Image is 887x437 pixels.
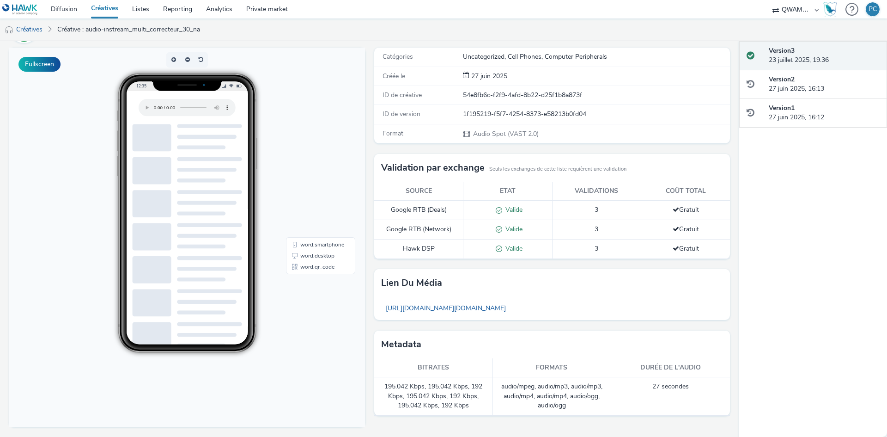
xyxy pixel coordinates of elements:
[463,52,729,62] div: Uncategorized, Cell Phones, Computer Peripherals
[463,182,553,201] th: Etat
[502,244,522,253] span: Valide
[595,244,598,253] span: 3
[769,75,880,94] div: 27 juin 2025, 16:13
[463,110,729,119] div: 1f195219-f5f7-4254-8373-e58213b0fd04
[611,358,730,377] th: Durée de l'audio
[279,191,344,203] li: word.smartphone
[2,4,38,15] img: undefined Logo
[769,104,880,123] div: 27 juin 2025, 16:12
[374,358,493,377] th: Bitrates
[383,129,403,138] span: Format
[291,216,325,222] span: word.qr_code
[381,276,442,290] h3: Lien du média
[374,220,463,240] td: Google RTB (Network)
[823,2,837,17] img: Hawk Academy
[493,377,612,415] td: audio/mpeg, audio/mp3, audio/mp3, audio/mp4, audio/mp4, audio/ogg, audio/ogg
[673,225,699,234] span: Gratuit
[127,36,137,41] span: 12:35
[374,239,463,259] td: Hawk DSP
[279,214,344,225] li: word.qr_code
[5,25,14,35] img: audio
[383,91,422,99] span: ID de créative
[374,201,463,220] td: Google RTB (Deals)
[611,377,730,415] td: 27 secondes
[552,182,641,201] th: Validations
[595,205,598,214] span: 3
[381,338,421,351] h3: Metadata
[291,205,325,211] span: word.desktop
[18,57,61,72] button: Fullscreen
[489,166,626,173] small: Seuls les exchanges de cette liste requièrent une validation
[381,161,485,175] h3: Validation par exchange
[374,182,463,201] th: Source
[823,2,841,17] a: Hawk Academy
[279,203,344,214] li: word.desktop
[53,18,205,41] a: Créative : audio-instream_multi_correcteur_30_na
[469,72,507,80] span: 27 juin 2025
[502,225,522,234] span: Valide
[769,46,795,55] strong: Version 3
[769,75,795,84] strong: Version 2
[472,129,539,138] span: Audio Spot (VAST 2.0)
[383,52,413,61] span: Catégories
[374,377,493,415] td: 195.042 Kbps, 195.042 Kbps, 192 Kbps, 195.042 Kbps, 192 Kbps, 195.042 Kbps, 192 Kbps
[383,72,405,80] span: Créée le
[641,182,730,201] th: Coût total
[673,244,699,253] span: Gratuit
[769,104,795,112] strong: Version 1
[291,194,335,200] span: word.smartphone
[673,205,699,214] span: Gratuit
[595,225,598,234] span: 3
[469,72,507,81] div: Création 27 juin 2025, 16:12
[869,2,877,16] div: PC
[493,358,612,377] th: Formats
[769,46,880,65] div: 23 juillet 2025, 19:36
[502,205,522,214] span: Valide
[463,91,729,100] div: 54e8fb6c-f2f9-4afd-8b22-d25f1b8a873f
[381,299,510,317] a: [URL][DOMAIN_NAME][DOMAIN_NAME]
[383,110,420,118] span: ID de version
